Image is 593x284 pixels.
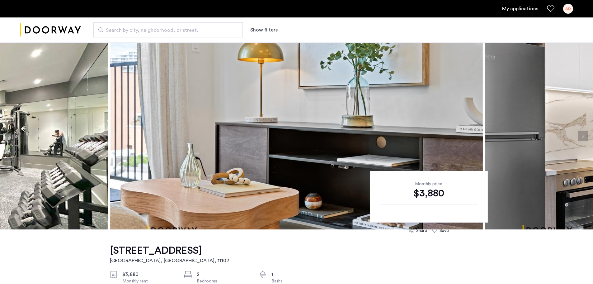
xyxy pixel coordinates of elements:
h2: [GEOGRAPHIC_DATA], [GEOGRAPHIC_DATA] , 11102 [110,257,229,264]
a: Favorites [547,5,554,12]
button: Next apartment [578,131,588,141]
button: Previous apartment [5,131,15,141]
div: Share [416,228,427,234]
img: logo [20,18,81,42]
a: Cazamio logo [20,18,81,42]
div: 2 [197,271,249,278]
div: AD [563,4,573,14]
img: apartment [110,42,483,229]
div: 1 [271,271,324,278]
h1: [STREET_ADDRESS] [110,244,229,257]
a: [STREET_ADDRESS][GEOGRAPHIC_DATA], [GEOGRAPHIC_DATA], 11102 [110,244,229,264]
span: Search by city, neighborhood, or street. [106,26,225,34]
div: Save [440,228,449,234]
div: $3,880 [122,271,175,278]
div: Monthly price [380,181,478,187]
input: Apartment Search [93,22,243,37]
a: My application [502,5,538,12]
div: $3,880 [380,187,478,200]
button: Show or hide filters [250,26,278,34]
